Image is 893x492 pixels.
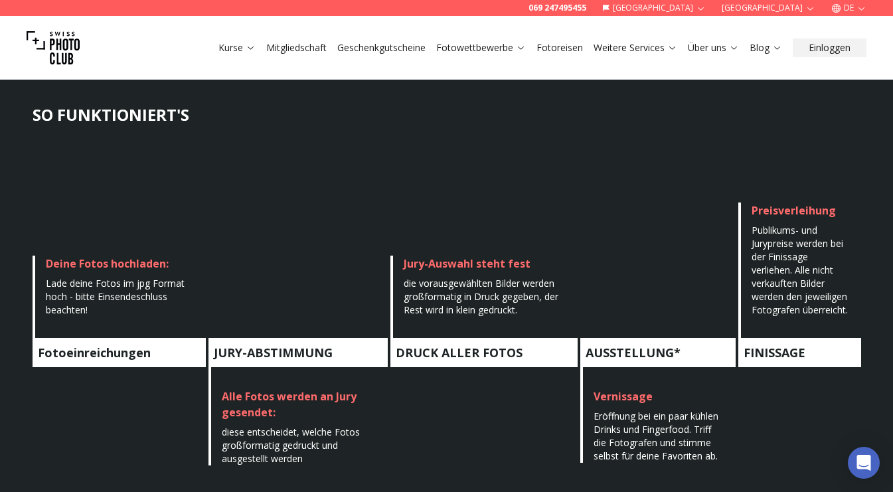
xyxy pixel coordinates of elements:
[390,338,578,367] h4: DRUCK ALLER FOTOS
[404,277,558,316] span: die vorausgewählten Bilder werden großformatig in Druck gegeben, der Rest wird in klein gedruckt.
[261,39,332,57] button: Mitgliedschaft
[404,256,530,271] span: Jury-Auswahl steht fest
[213,39,261,57] button: Kurse
[33,104,861,125] h3: SO FUNKTIONIERT'S
[332,39,431,57] button: Geschenkgutscheine
[580,338,736,367] h4: AUSSTELLUNG*
[594,389,653,404] span: Vernissage
[33,338,206,367] h4: Fotoeinreichungen
[588,39,683,57] button: Weitere Services
[431,39,531,57] button: Fotowettbewerbe
[848,447,880,479] div: Open Intercom Messenger
[752,224,848,316] span: Publikums- und Jurypreise werden bei der Finissage verliehen. Alle nicht verkauften Bilder werden...
[594,41,677,54] a: Weitere Services
[752,203,836,218] span: Preisverleihung
[222,426,360,465] span: diese entscheidet, welche Fotos großformatig gedruckt und ausgestellt werden
[793,39,866,57] button: Einloggen
[337,41,426,54] a: Geschenkgutscheine
[531,39,588,57] button: Fotoreisen
[27,21,80,74] img: Swiss photo club
[744,39,787,57] button: Blog
[528,3,586,13] a: 069 247495455
[208,338,388,367] h4: JURY-ABSTIMMUNG
[536,41,583,54] a: Fotoreisen
[46,277,195,317] div: Lade deine Fotos im jpg Format hoch - bitte Einsendeschluss beachten!
[688,41,739,54] a: Über uns
[46,256,195,272] div: Deine Fotos hochladen:
[436,41,526,54] a: Fotowettbewerbe
[266,41,327,54] a: Mitgliedschaft
[594,410,718,462] span: Eröffnung bei ein paar kühlen Drinks und Fingerfood. Triff die Fotografen und stimme selbst für d...
[222,389,357,420] span: Alle Fotos werden an Jury gesendet:
[738,338,860,367] h4: FINISSAGE
[683,39,744,57] button: Über uns
[750,41,782,54] a: Blog
[218,41,256,54] a: Kurse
